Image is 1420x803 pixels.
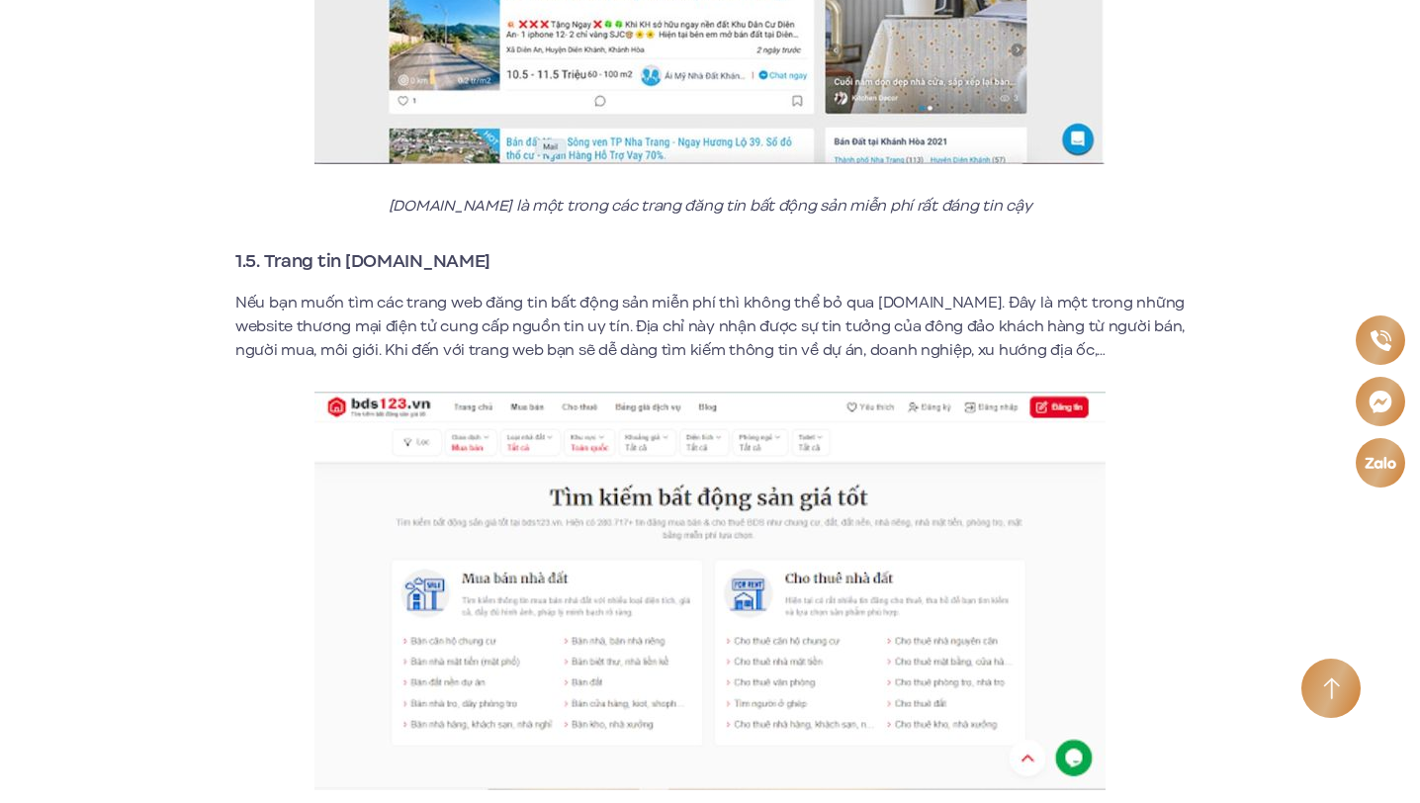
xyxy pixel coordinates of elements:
[1364,455,1397,471] img: Zalo icon
[1323,677,1340,700] img: Arrow icon
[1367,389,1393,415] img: Messenger icon
[389,195,1031,217] em: [DOMAIN_NAME] là một trong các trang đăng tin bất động sản miễn phí rất đáng tin cậy
[314,392,1106,790] img: Trong các trang web đăng tin bất động sản miễn phí thì không thể bỏ qua bất động sản123.vn
[1369,328,1392,352] img: Phone icon
[235,248,490,274] strong: 1.5. Trang tin [DOMAIN_NAME]
[235,291,1185,362] p: Nếu bạn muốn tìm các trang web đăng tin bất động sản miễn phí thì không thể bỏ qua [DOMAIN_NAME]....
